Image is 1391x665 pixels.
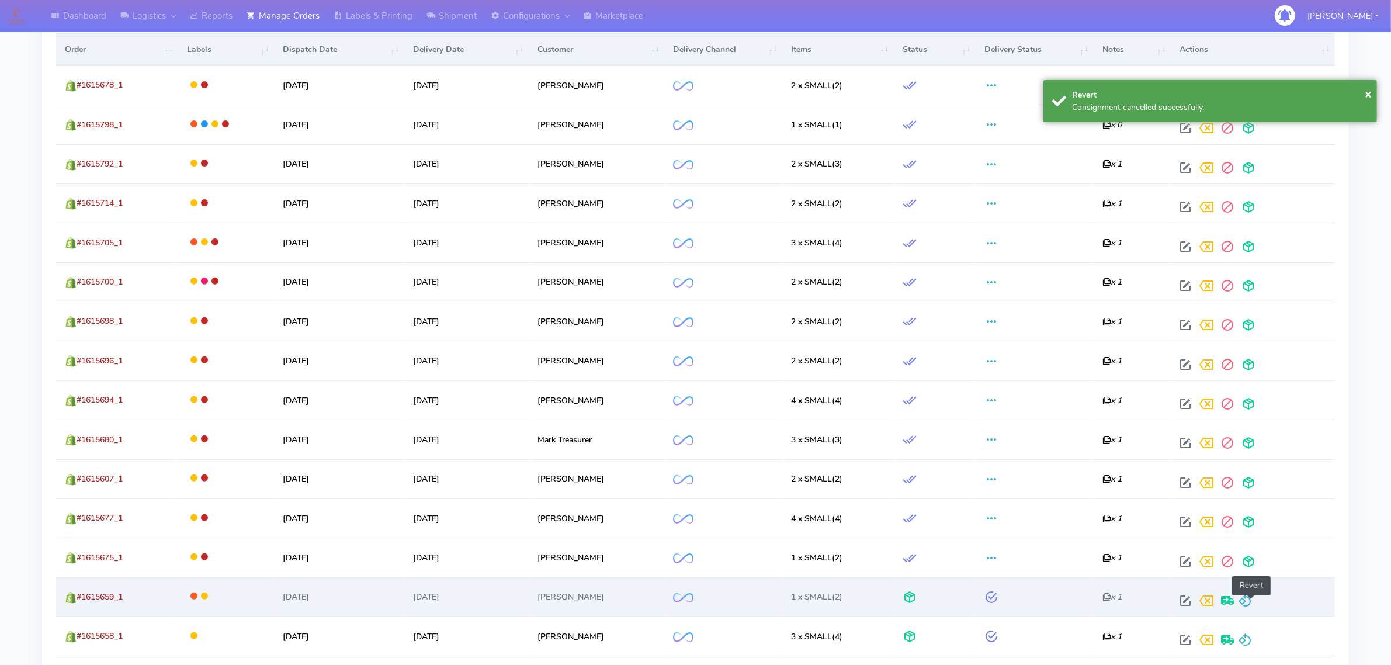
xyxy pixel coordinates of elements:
[529,302,665,341] td: [PERSON_NAME]
[673,199,693,209] img: OnFleet
[65,277,77,289] img: shopify.png
[77,355,123,366] span: #1615696_1
[274,341,404,380] td: [DATE]
[404,498,529,538] td: [DATE]
[65,474,77,486] img: shopify.png
[77,276,123,288] span: #1615700_1
[1102,237,1122,248] i: x 1
[529,380,665,420] td: [PERSON_NAME]
[1102,513,1122,524] i: x 1
[77,158,123,169] span: #1615792_1
[529,498,665,538] td: [PERSON_NAME]
[404,341,529,380] td: [DATE]
[791,119,832,130] span: 1 x SMALL
[404,65,529,105] td: [DATE]
[65,592,77,604] img: shopify.png
[529,144,665,183] td: [PERSON_NAME]
[77,79,123,91] span: #1615678_1
[404,616,529,656] td: [DATE]
[791,158,832,169] span: 2 x SMALL
[274,616,404,656] td: [DATE]
[791,552,842,563] span: (2)
[664,33,782,65] th: Delivery Channel: activate to sort column ascending
[791,119,842,130] span: (1)
[1094,33,1171,65] th: Notes: activate to sort column ascending
[529,262,665,302] td: [PERSON_NAME]
[529,105,665,144] td: [PERSON_NAME]
[529,223,665,262] td: [PERSON_NAME]
[274,183,404,223] td: [DATE]
[791,591,842,602] span: (2)
[529,33,665,65] th: Customer: activate to sort column ascending
[1102,198,1122,209] i: x 1
[56,33,178,65] th: Order: activate to sort column ascending
[529,183,665,223] td: [PERSON_NAME]
[1102,591,1122,602] i: x 1
[673,435,693,445] img: OnFleet
[77,237,123,248] span: #1615705_1
[404,183,529,223] td: [DATE]
[404,577,529,616] td: [DATE]
[404,420,529,459] td: [DATE]
[1102,158,1122,169] i: x 1
[1299,4,1387,28] button: [PERSON_NAME]
[791,552,832,563] span: 1 x SMALL
[1102,552,1122,563] i: x 1
[673,278,693,288] img: OnFleet
[1365,85,1372,103] button: Close
[791,473,842,484] span: (2)
[791,434,842,445] span: (3)
[274,577,404,616] td: [DATE]
[1102,276,1122,288] i: x 1
[529,538,665,577] td: [PERSON_NAME]
[274,33,404,65] th: Dispatch Date: activate to sort column ascending
[529,65,665,105] td: [PERSON_NAME]
[791,434,832,445] span: 3 x SMALL
[65,513,77,525] img: shopify.png
[77,316,123,327] span: #1615698_1
[673,238,693,248] img: OnFleet
[791,513,842,524] span: (4)
[791,355,832,366] span: 2 x SMALL
[976,33,1094,65] th: Delivery Status: activate to sort column ascending
[791,631,842,642] span: (4)
[404,105,529,144] td: [DATE]
[529,616,665,656] td: [PERSON_NAME]
[1102,395,1122,406] i: x 1
[274,380,404,420] td: [DATE]
[673,475,693,485] img: OnFleet
[529,459,665,498] td: [PERSON_NAME]
[791,276,832,288] span: 2 x SMALL
[673,396,693,406] img: OnFleet
[791,316,832,327] span: 2 x SMALL
[1102,119,1122,130] i: x 0
[404,538,529,577] td: [DATE]
[65,80,77,92] img: shopify.png
[274,105,404,144] td: [DATE]
[791,395,842,406] span: (4)
[1102,434,1122,445] i: x 1
[77,119,123,130] span: #1615798_1
[1073,89,1368,101] div: Revert
[673,593,693,603] img: OnFleet
[673,81,693,91] img: OnFleet
[404,144,529,183] td: [DATE]
[274,459,404,498] td: [DATE]
[791,395,832,406] span: 4 x SMALL
[77,591,123,602] span: #1615659_1
[529,341,665,380] td: [PERSON_NAME]
[1365,86,1372,102] span: ×
[529,577,665,616] td: [PERSON_NAME]
[791,631,832,642] span: 3 x SMALL
[673,317,693,327] img: OnFleet
[65,355,77,367] img: shopify.png
[77,434,123,445] span: #1615680_1
[1102,316,1122,327] i: x 1
[65,316,77,328] img: shopify.png
[404,262,529,302] td: [DATE]
[77,198,123,209] span: #1615714_1
[673,356,693,366] img: OnFleet
[791,237,832,248] span: 3 x SMALL
[65,159,77,171] img: shopify.png
[178,33,274,65] th: Labels: activate to sort column ascending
